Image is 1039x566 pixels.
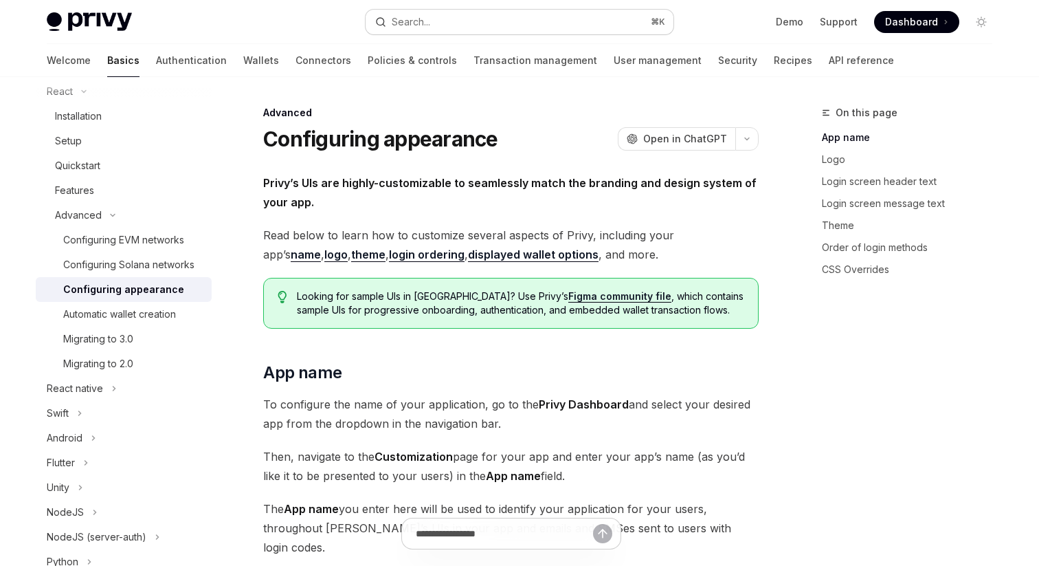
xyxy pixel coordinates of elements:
a: login ordering [389,248,465,262]
a: Recipes [774,44,812,77]
a: Theme [822,215,1003,237]
button: Send message [593,524,612,543]
a: Dashboard [874,11,959,33]
div: NodeJS (server-auth) [47,529,146,545]
a: CSS Overrides [822,259,1003,281]
a: logo [324,248,348,262]
strong: Privy Dashboard [539,398,629,411]
div: Configuring Solana networks [63,257,194,273]
strong: Customization [375,450,453,464]
a: Transaction management [473,44,597,77]
a: API reference [829,44,894,77]
a: Security [718,44,757,77]
a: Login screen header text [822,171,1003,193]
svg: Tip [278,291,287,303]
a: Setup [36,129,212,153]
div: Advanced [55,207,102,224]
div: Android [47,430,82,446]
a: Features [36,178,212,203]
a: Logo [822,149,1003,171]
a: User management [614,44,702,77]
div: Setup [55,133,82,149]
a: Wallets [243,44,279,77]
a: Configuring appearance [36,277,212,302]
a: Order of login methods [822,237,1003,259]
div: React native [47,380,103,397]
span: On this page [836,105,897,121]
div: Features [55,182,94,199]
a: Figma community file [568,290,671,303]
a: Connectors [295,44,351,77]
div: Advanced [263,106,759,120]
div: Swift [47,405,69,422]
h1: Configuring appearance [263,127,498,151]
div: Migrating to 2.0 [63,356,133,372]
a: App name [822,127,1003,149]
span: Looking for sample UIs in [GEOGRAPHIC_DATA]? Use Privy’s , which contains sample UIs for progress... [297,290,744,317]
a: Migrating to 2.0 [36,351,212,376]
span: Open in ChatGPT [643,132,727,146]
a: name [291,248,321,262]
span: App name [263,362,342,384]
a: Automatic wallet creation [36,302,212,327]
div: Configuring appearance [63,281,184,298]
a: Authentication [156,44,227,77]
a: Installation [36,104,212,129]
span: Dashboard [885,15,938,29]
a: Basics [107,44,139,77]
div: Migrating to 3.0 [63,331,133,347]
div: Configuring EVM networks [63,232,184,248]
div: Quickstart [55,157,100,174]
a: theme [351,248,386,262]
span: ⌘ K [651,17,665,28]
span: Read below to learn how to customize several aspects of Privy, including your app’s , , , , , and... [263,226,759,264]
img: light logo [47,12,132,32]
span: To configure the name of your application, go to the and select your desired app from the dropdow... [263,395,759,433]
strong: Privy’s UIs are highly-customizable to seamlessly match the branding and design system of your app. [263,176,757,209]
div: Flutter [47,455,75,471]
div: Unity [47,479,69,496]
a: Migrating to 3.0 [36,327,212,351]
div: Search... [392,14,430,30]
a: Support [820,15,858,29]
div: Installation [55,108,102,124]
a: Demo [776,15,803,29]
span: The you enter here will be used to identify your application for your users, throughout [PERSON_N... [263,499,759,557]
strong: App name [284,502,339,516]
a: Configuring EVM networks [36,228,212,252]
a: Quickstart [36,153,212,178]
button: Open in ChatGPT [618,127,735,151]
button: Toggle dark mode [970,11,992,33]
strong: App name [486,469,541,483]
a: Configuring Solana networks [36,252,212,277]
span: Then, navigate to the page for your app and enter your app’s name (as you’d like it to be present... [263,447,759,486]
div: NodeJS [47,504,84,521]
a: Login screen message text [822,193,1003,215]
div: Automatic wallet creation [63,306,176,323]
a: displayed wallet options [468,248,599,262]
button: Search...⌘K [366,10,673,34]
a: Policies & controls [368,44,457,77]
a: Welcome [47,44,91,77]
